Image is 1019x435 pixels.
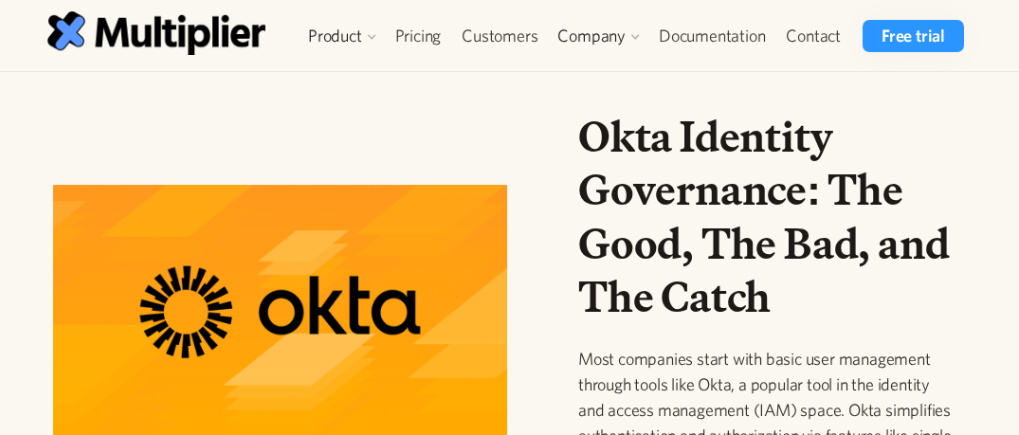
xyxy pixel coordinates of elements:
a: Free trial [863,20,964,52]
a: Documentation [648,20,775,52]
a: Contact [775,20,851,52]
div: Company [548,20,648,52]
h1: Okta Identity Governance: The Good, The Bad, and The Catch [578,110,952,323]
a: Customers [451,20,548,52]
div: Company [557,25,626,47]
div: Product [299,20,385,52]
a: Pricing [385,20,452,52]
div: Product [308,25,362,47]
